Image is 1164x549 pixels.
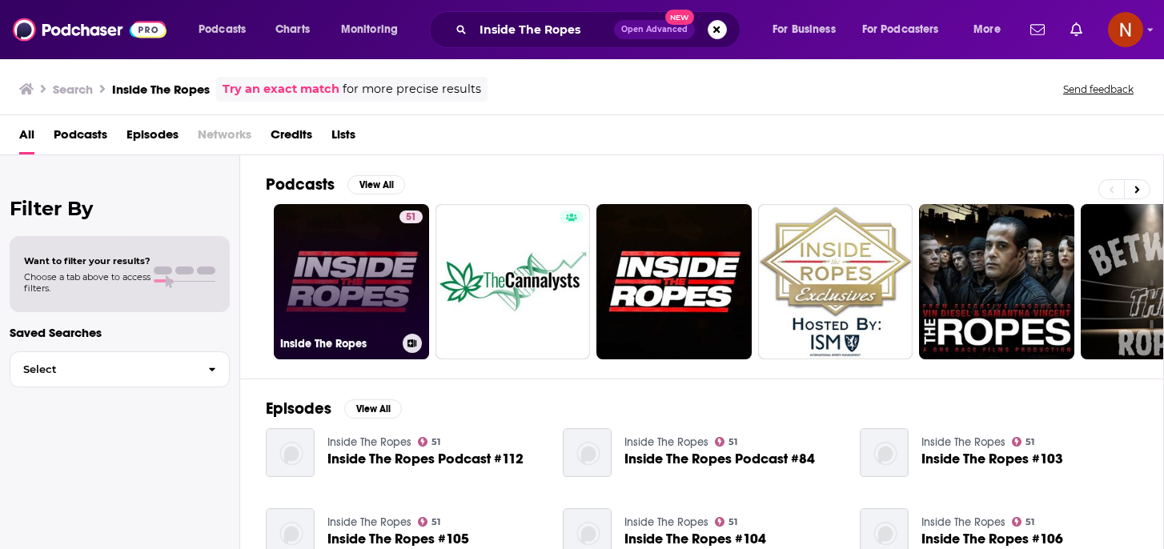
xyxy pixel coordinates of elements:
[344,399,402,419] button: View All
[327,435,411,449] a: Inside The Ropes
[10,351,230,387] button: Select
[715,517,738,527] a: 51
[13,14,167,45] img: Podchaser - Follow, Share and Rate Podcasts
[773,18,836,41] span: For Business
[112,82,210,97] h3: Inside The Ropes
[1108,12,1143,47] img: User Profile
[614,20,695,39] button: Open AdvancedNew
[665,10,694,25] span: New
[10,197,230,220] h2: Filter By
[1012,517,1035,527] a: 51
[266,174,335,194] h2: Podcasts
[280,337,396,351] h3: Inside The Ropes
[860,428,909,477] img: Inside The Ropes #103
[1026,439,1034,446] span: 51
[862,18,939,41] span: For Podcasters
[1024,16,1051,43] a: Show notifications dropdown
[341,18,398,41] span: Monitoring
[431,439,440,446] span: 51
[399,210,423,223] a: 51
[621,26,688,34] span: Open Advanced
[266,174,405,194] a: PodcastsView All
[406,210,416,226] span: 51
[563,428,612,477] img: Inside The Ropes Podcast #84
[330,17,419,42] button: open menu
[271,122,312,154] a: Credits
[973,18,1001,41] span: More
[921,515,1005,529] a: Inside The Ropes
[19,122,34,154] a: All
[1108,12,1143,47] span: Logged in as AdelNBM
[53,82,93,97] h3: Search
[473,17,614,42] input: Search podcasts, credits, & more...
[624,515,708,529] a: Inside The Ropes
[418,517,441,527] a: 51
[921,435,1005,449] a: Inside The Ropes
[274,204,429,359] a: 51Inside The Ropes
[54,122,107,154] a: Podcasts
[624,435,708,449] a: Inside The Ropes
[347,175,405,194] button: View All
[266,399,331,419] h2: Episodes
[418,437,441,447] a: 51
[921,532,1063,546] a: Inside The Ropes #106
[199,18,246,41] span: Podcasts
[126,122,179,154] a: Episodes
[223,80,339,98] a: Try an exact match
[431,519,440,526] span: 51
[761,17,856,42] button: open menu
[327,532,469,546] a: Inside The Ropes #105
[1064,16,1089,43] a: Show notifications dropdown
[1026,519,1034,526] span: 51
[24,271,151,294] span: Choose a tab above to access filters.
[198,122,251,154] span: Networks
[921,452,1063,466] a: Inside The Ropes #103
[624,532,766,546] a: Inside The Ropes #104
[266,428,315,477] img: Inside The Ropes Podcast #112
[715,437,738,447] a: 51
[729,519,737,526] span: 51
[343,80,481,98] span: for more precise results
[187,17,267,42] button: open menu
[10,325,230,340] p: Saved Searches
[275,18,310,41] span: Charts
[1058,82,1138,96] button: Send feedback
[10,364,195,375] span: Select
[962,17,1021,42] button: open menu
[266,399,402,419] a: EpisodesView All
[852,17,962,42] button: open menu
[24,255,151,266] span: Want to filter your results?
[331,122,355,154] a: Lists
[1012,437,1035,447] a: 51
[265,17,319,42] a: Charts
[327,452,524,466] a: Inside The Ropes Podcast #112
[624,452,815,466] a: Inside The Ropes Podcast #84
[1108,12,1143,47] button: Show profile menu
[327,515,411,529] a: Inside The Ropes
[729,439,737,446] span: 51
[444,11,756,48] div: Search podcasts, credits, & more...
